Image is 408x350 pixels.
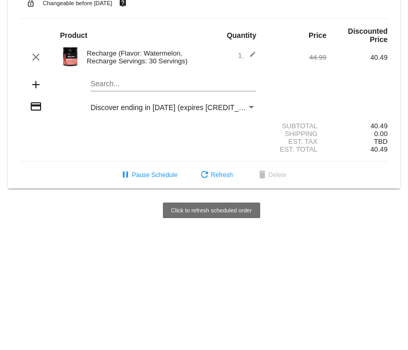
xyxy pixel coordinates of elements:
span: Delete [256,171,287,179]
span: TBD [374,138,387,145]
div: 44.99 [265,53,327,61]
span: Refresh [198,171,233,179]
mat-select: Payment Method [91,103,257,112]
div: 40.49 [326,53,388,61]
mat-icon: refresh [198,169,211,182]
strong: Discounted Price [348,27,388,44]
div: Recharge (Flavor: Watermelon, Recharge Servings: 30 Servings) [82,49,204,65]
mat-icon: add [30,78,42,91]
div: 40.49 [326,122,388,130]
div: Subtotal [265,122,327,130]
strong: Product [60,31,87,39]
mat-icon: pause [119,169,132,182]
div: Est. Tax [265,138,327,145]
div: Est. Total [265,145,327,153]
span: Pause Schedule [119,171,177,179]
span: 40.49 [371,145,388,153]
img: Image-1-Carousel-Recharge30S-Watermelon-Transp.png [60,46,81,67]
div: Shipping [265,130,327,138]
span: 0.00 [374,130,388,138]
mat-icon: clear [30,51,42,63]
mat-icon: credit_card [30,100,42,113]
mat-icon: delete [256,169,269,182]
span: Discover ending in [DATE] (expires [CREDIT_CARD_DATA]) [91,103,286,112]
input: Search... [91,80,257,88]
strong: Price [309,31,326,39]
